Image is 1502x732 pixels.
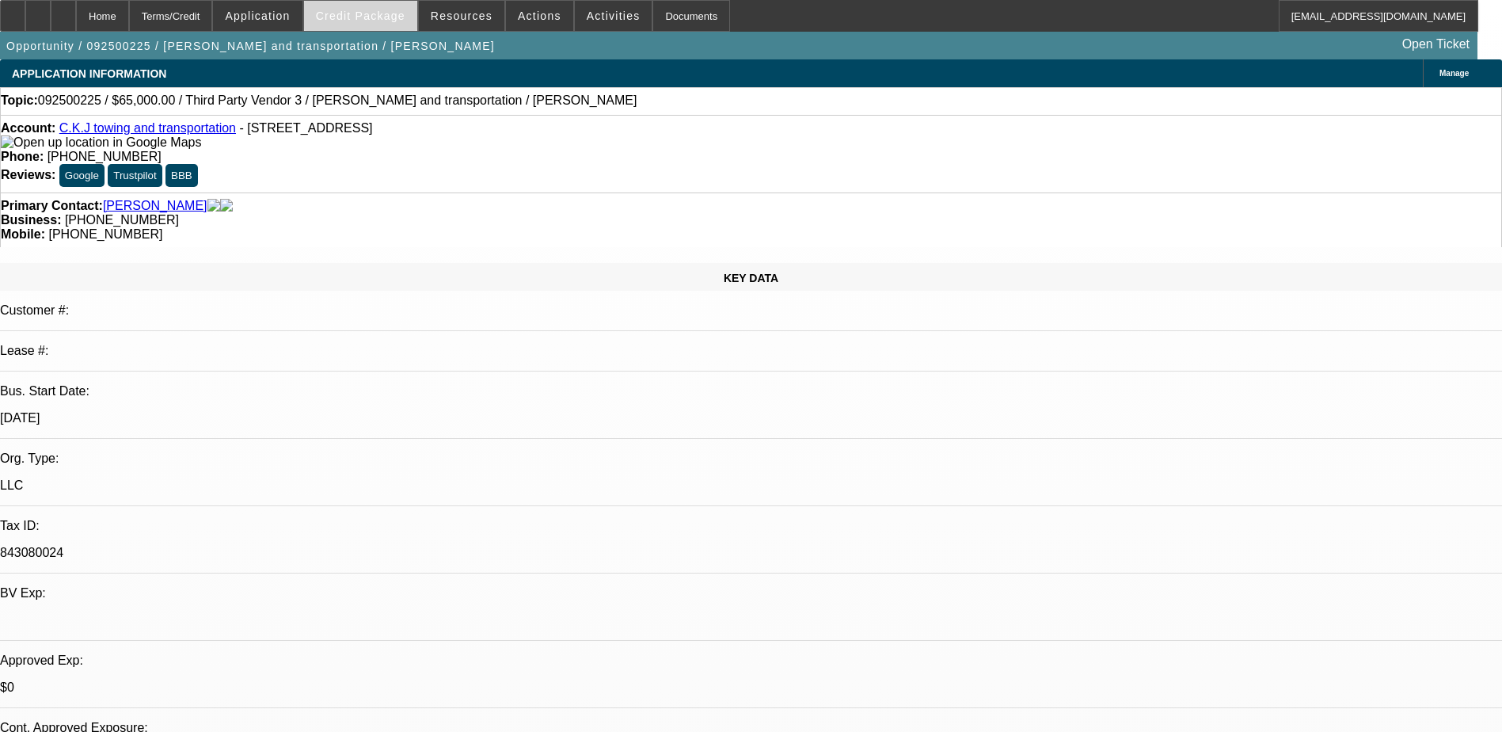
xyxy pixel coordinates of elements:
span: Actions [518,10,561,22]
img: facebook-icon.png [207,199,220,213]
strong: Account: [1,121,55,135]
a: C.K.J towing and transportation [59,121,236,135]
strong: Business: [1,213,61,227]
button: Resources [419,1,504,31]
strong: Phone: [1,150,44,163]
button: Credit Package [304,1,417,31]
img: linkedin-icon.png [220,199,233,213]
span: Opportunity / 092500225 / [PERSON_NAME] and transportation / [PERSON_NAME] [6,40,495,52]
span: Activities [587,10,641,22]
strong: Mobile: [1,227,45,241]
strong: Topic: [1,93,38,108]
a: [PERSON_NAME] [103,199,207,213]
span: Application [225,10,290,22]
a: Open Ticket [1396,31,1476,58]
button: Trustpilot [108,164,162,187]
span: [PHONE_NUMBER] [48,227,162,241]
span: APPLICATION INFORMATION [12,67,166,80]
button: BBB [165,164,198,187]
button: Application [213,1,302,31]
span: KEY DATA [724,272,778,284]
span: [PHONE_NUMBER] [48,150,162,163]
button: Actions [506,1,573,31]
button: Google [59,164,105,187]
a: View Google Maps [1,135,201,149]
span: 092500225 / $65,000.00 / Third Party Vendor 3 / [PERSON_NAME] and transportation / [PERSON_NAME] [38,93,637,108]
strong: Primary Contact: [1,199,103,213]
strong: Reviews: [1,168,55,181]
span: Manage [1439,69,1469,78]
span: Resources [431,10,492,22]
button: Activities [575,1,652,31]
img: Open up location in Google Maps [1,135,201,150]
span: [PHONE_NUMBER] [65,213,179,227]
span: Credit Package [316,10,405,22]
span: - [STREET_ADDRESS] [239,121,372,135]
